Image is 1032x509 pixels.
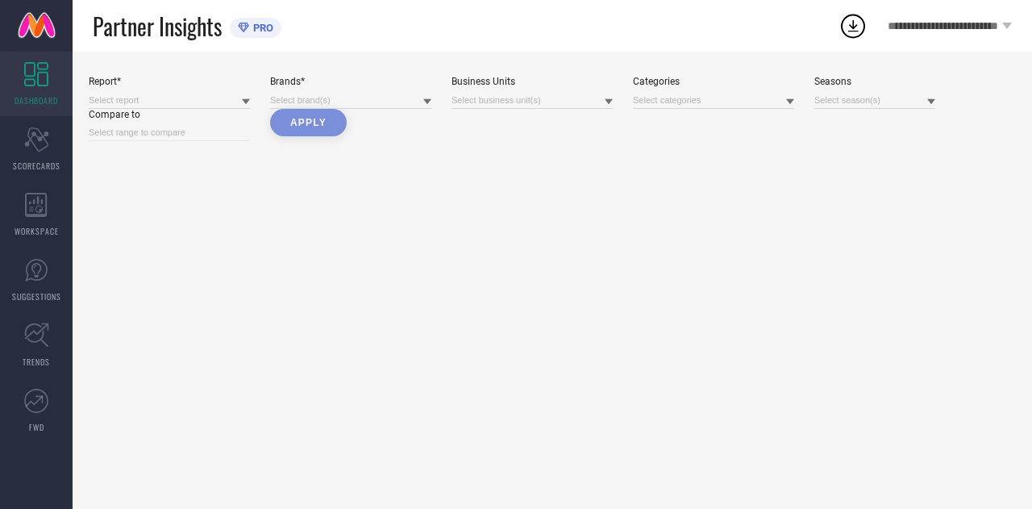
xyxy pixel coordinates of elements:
[814,76,935,87] div: Seasons
[12,290,61,302] span: SUGGESTIONS
[29,421,44,433] span: FWD
[249,22,273,34] span: PRO
[270,76,431,87] div: Brands*
[89,92,250,109] input: Select report
[838,11,868,40] div: Open download list
[15,225,59,237] span: WORKSPACE
[633,76,794,87] div: Categories
[23,356,50,368] span: TRENDS
[814,92,935,109] input: Select season(s)
[451,92,613,109] input: Select business unit(s)
[15,94,58,106] span: DASHBOARD
[89,124,250,141] input: Select range to compare
[633,92,794,109] input: Select categories
[93,10,222,43] span: Partner Insights
[270,92,431,109] input: Select brand(s)
[89,76,250,87] div: Report*
[89,109,250,120] div: Compare to
[451,76,613,87] div: Business Units
[13,160,60,172] span: SCORECARDS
